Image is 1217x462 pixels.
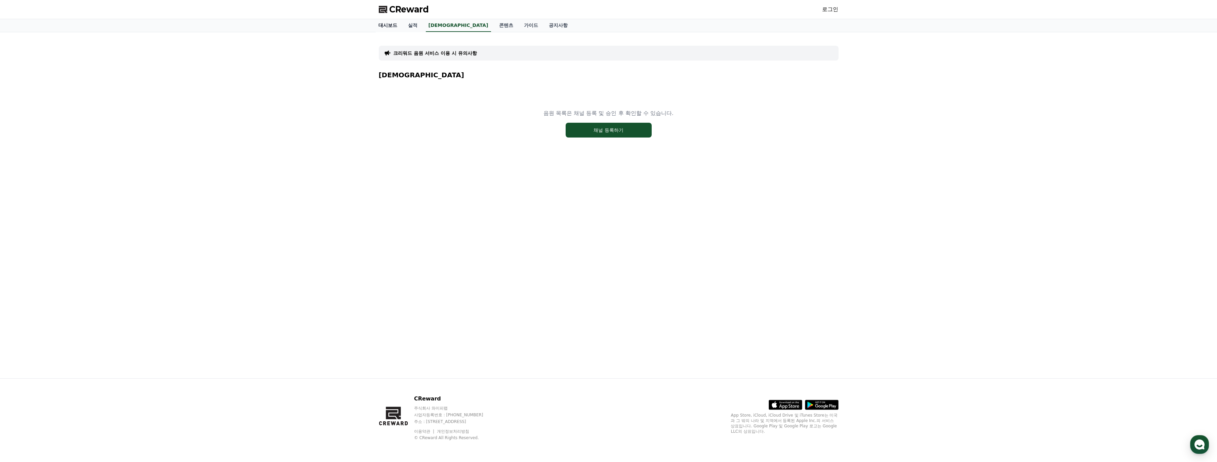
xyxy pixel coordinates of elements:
[414,419,496,424] p: 주소 : [STREET_ADDRESS]
[62,224,70,229] span: 대화
[21,223,25,229] span: 홈
[373,19,403,32] a: 대시보드
[414,429,435,434] a: 이용약관
[87,213,129,230] a: 설정
[390,4,429,15] span: CReward
[414,406,496,411] p: 주식회사 와이피랩
[414,412,496,418] p: 사업자등록번호 : [PHONE_NUMBER]
[2,213,44,230] a: 홈
[543,109,674,117] p: 음원 목록은 채널 등록 및 승인 후 확인할 수 있습니다.
[519,19,543,32] a: 가이드
[104,223,112,229] span: 설정
[566,123,652,138] button: 채널 등록하기
[494,19,519,32] a: 콘텐츠
[426,19,491,32] a: [DEMOGRAPHIC_DATA]
[822,5,839,13] a: 로그인
[437,429,469,434] a: 개인정보처리방침
[731,413,839,434] p: App Store, iCloud, iCloud Drive 및 iTunes Store는 미국과 그 밖의 나라 및 지역에서 등록된 Apple Inc.의 서비스 상표입니다. Goo...
[44,213,87,230] a: 대화
[394,50,477,56] a: 크리워드 음원 서비스 이용 시 유의사항
[543,19,573,32] a: 공지사항
[379,71,839,79] h4: [DEMOGRAPHIC_DATA]
[379,4,429,15] a: CReward
[414,435,496,440] p: © CReward All Rights Reserved.
[403,19,423,32] a: 실적
[414,395,496,403] p: CReward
